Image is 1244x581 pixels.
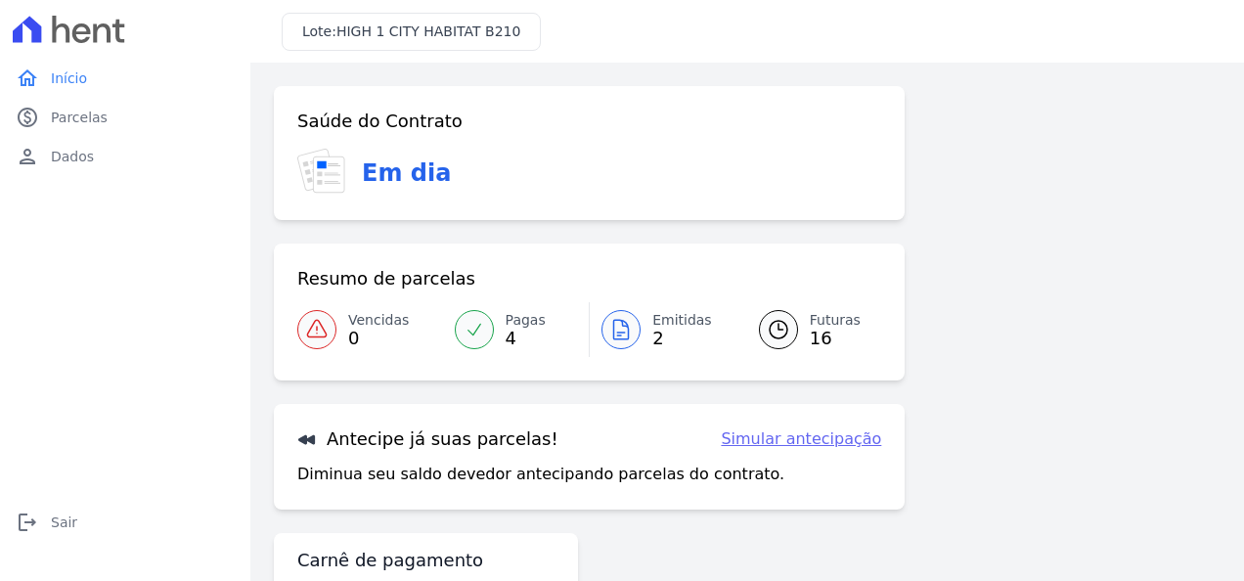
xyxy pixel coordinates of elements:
[652,331,712,346] span: 2
[51,147,94,166] span: Dados
[652,310,712,331] span: Emitidas
[16,67,39,90] i: home
[297,302,443,357] a: Vencidas 0
[297,549,483,572] h3: Carnê de pagamento
[721,427,881,451] a: Simular antecipação
[297,427,558,451] h3: Antecipe já suas parcelas!
[16,106,39,129] i: paid
[8,503,243,542] a: logoutSair
[362,156,451,191] h3: Em dia
[297,110,463,133] h3: Saúde do Contrato
[735,302,882,357] a: Futuras 16
[810,331,861,346] span: 16
[506,310,546,331] span: Pagas
[51,513,77,532] span: Sair
[297,267,475,290] h3: Resumo de parcelas
[51,68,87,88] span: Início
[590,302,735,357] a: Emitidas 2
[8,98,243,137] a: paidParcelas
[443,302,590,357] a: Pagas 4
[348,310,409,331] span: Vencidas
[297,463,784,486] p: Diminua seu saldo devedor antecipando parcelas do contrato.
[16,511,39,534] i: logout
[506,331,546,346] span: 4
[348,331,409,346] span: 0
[302,22,520,42] h3: Lote:
[810,310,861,331] span: Futuras
[336,23,520,39] span: HIGH 1 CITY HABITAT B210
[51,108,108,127] span: Parcelas
[8,137,243,176] a: personDados
[8,59,243,98] a: homeInício
[16,145,39,168] i: person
